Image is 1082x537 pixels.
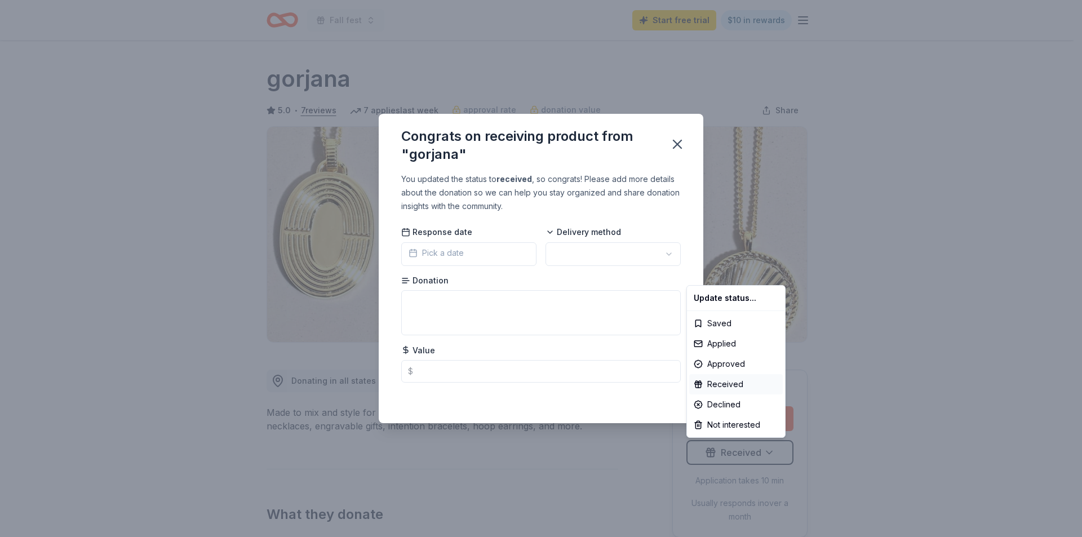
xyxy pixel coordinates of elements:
[689,334,783,354] div: Applied
[330,14,362,27] span: Fall fest
[689,415,783,435] div: Not interested
[689,354,783,374] div: Approved
[689,313,783,334] div: Saved
[689,288,783,308] div: Update status...
[689,394,783,415] div: Declined
[689,374,783,394] div: Received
